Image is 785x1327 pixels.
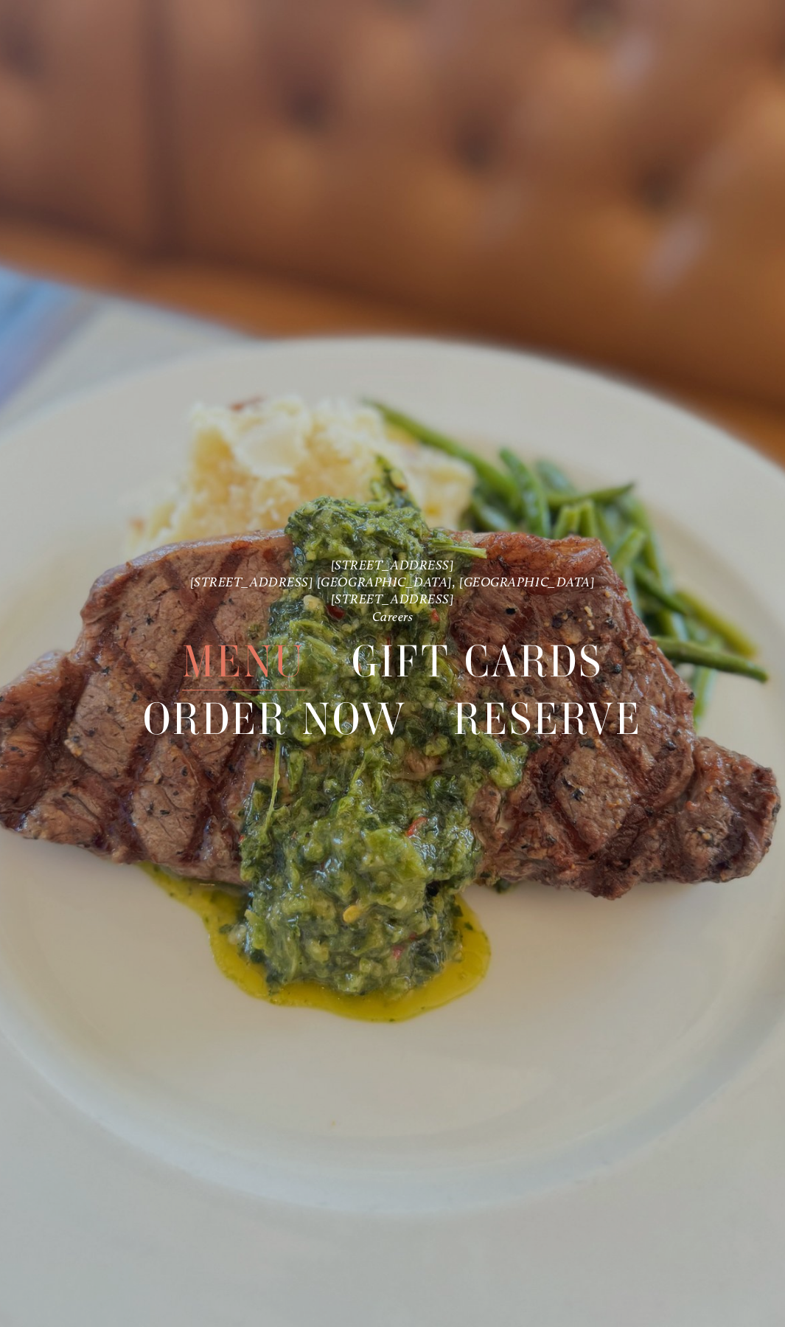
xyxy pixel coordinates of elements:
[143,690,407,747] a: Order Now
[331,557,455,572] a: [STREET_ADDRESS]
[453,690,642,748] span: Reserve
[331,591,455,606] a: [STREET_ADDRESS]
[352,633,603,690] a: Gift Cards
[143,690,407,748] span: Order Now
[190,574,596,589] a: [STREET_ADDRESS] [GEOGRAPHIC_DATA], [GEOGRAPHIC_DATA]
[182,633,305,690] a: Menu
[372,609,414,624] a: Careers
[453,690,642,747] a: Reserve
